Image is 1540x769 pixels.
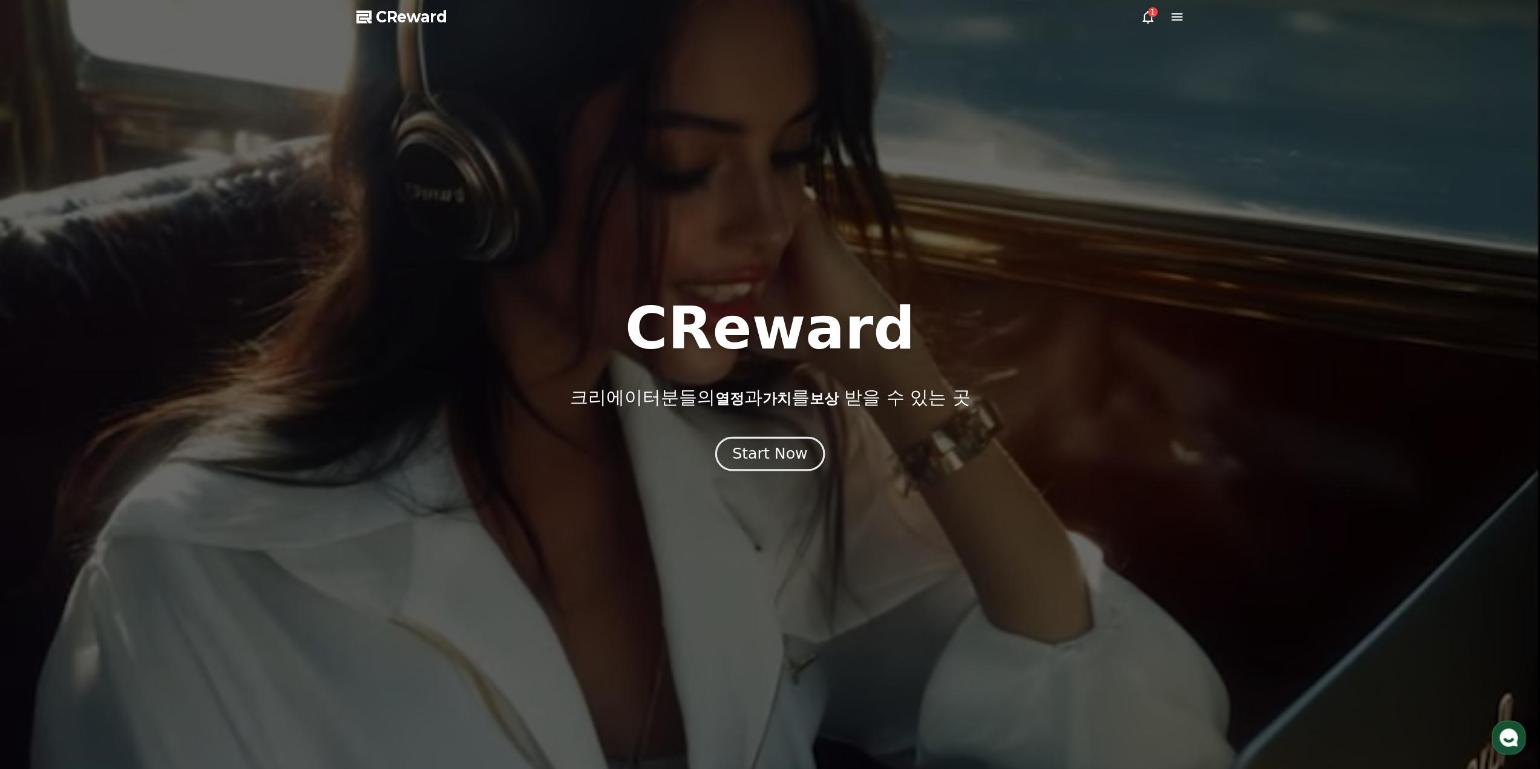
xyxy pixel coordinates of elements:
[1141,10,1155,24] a: 1
[38,402,45,411] span: 홈
[625,299,915,358] h1: CReward
[762,390,791,407] span: 가치
[376,7,447,27] span: CReward
[111,402,125,412] span: 대화
[732,443,807,464] div: Start Now
[187,402,202,411] span: 설정
[356,7,447,27] a: CReward
[80,384,156,414] a: 대화
[569,387,970,408] p: 크리에이터분들의 과 를 받을 수 있는 곳
[1148,7,1158,17] div: 1
[809,390,838,407] span: 보상
[4,384,80,414] a: 홈
[715,390,744,407] span: 열정
[715,436,825,471] button: Start Now
[718,450,822,461] a: Start Now
[156,384,232,414] a: 설정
